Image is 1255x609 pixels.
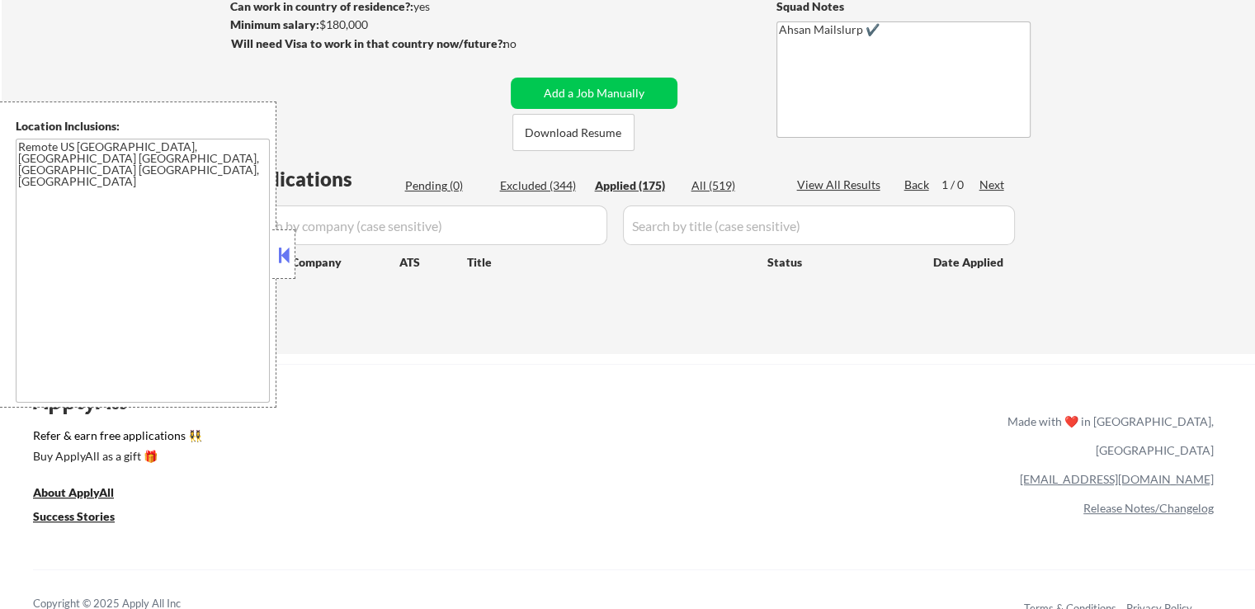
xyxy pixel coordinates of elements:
div: Made with ❤️ in [GEOGRAPHIC_DATA], [GEOGRAPHIC_DATA] [1001,407,1214,465]
div: $180,000 [230,17,505,33]
a: Success Stories [33,507,137,528]
div: Title [467,254,752,271]
div: Applied (175) [595,177,677,194]
div: Buy ApplyAll as a gift 🎁 [33,451,198,462]
div: Excluded (344) [500,177,583,194]
strong: Will need Visa to work in that country now/future?: [231,36,506,50]
div: All (519) [691,177,774,194]
a: About ApplyAll [33,484,137,504]
u: About ApplyAll [33,485,114,499]
div: View All Results [797,177,885,193]
a: Refer & earn free applications 👯‍♀️ [33,430,663,447]
button: Download Resume [512,114,635,151]
div: ATS [399,254,467,271]
button: Add a Job Manually [511,78,677,109]
input: Search by title (case sensitive) [623,205,1015,245]
u: Success Stories [33,509,115,523]
div: Status [767,247,909,276]
div: Back [904,177,931,193]
input: Search by company (case sensitive) [236,205,607,245]
div: ApplyAll [33,387,144,415]
div: Date Applied [933,254,1006,271]
div: Company [291,254,399,271]
strong: Minimum salary: [230,17,319,31]
a: Buy ApplyAll as a gift 🎁 [33,447,198,468]
div: Next [979,177,1006,193]
div: 1 / 0 [941,177,979,193]
a: Release Notes/Changelog [1083,501,1214,515]
div: no [503,35,550,52]
div: Location Inclusions: [16,118,270,135]
div: Pending (0) [405,177,488,194]
div: Applications [236,169,399,189]
a: [EMAIL_ADDRESS][DOMAIN_NAME] [1020,472,1214,486]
